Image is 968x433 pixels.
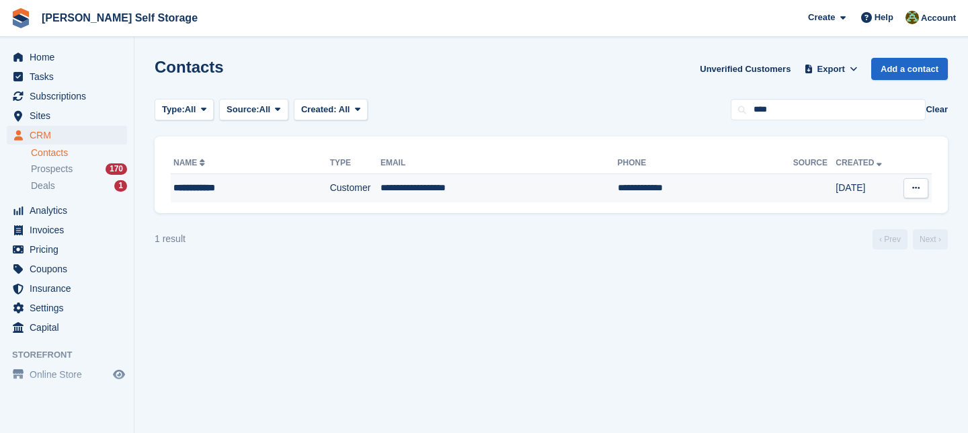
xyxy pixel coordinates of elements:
[31,180,55,192] span: Deals
[921,11,956,25] span: Account
[155,99,214,121] button: Type: All
[694,58,796,80] a: Unverified Customers
[227,103,259,116] span: Source:
[114,180,127,192] div: 1
[817,63,845,76] span: Export
[7,240,127,259] a: menu
[801,58,860,80] button: Export
[30,240,110,259] span: Pricing
[11,8,31,28] img: stora-icon-8386f47178a22dfd0bd8f6a31ec36ba5ce8667c1dd55bd0f319d3a0aa187defe.svg
[30,260,110,278] span: Coupons
[30,67,110,86] span: Tasks
[12,348,134,362] span: Storefront
[7,279,127,298] a: menu
[905,11,919,24] img: Karl
[7,365,127,384] a: menu
[7,260,127,278] a: menu
[808,11,835,24] span: Create
[219,99,288,121] button: Source: All
[339,104,350,114] span: All
[380,153,618,174] th: Email
[155,58,224,76] h1: Contacts
[618,153,793,174] th: Phone
[30,106,110,125] span: Sites
[926,103,948,116] button: Clear
[7,221,127,239] a: menu
[836,158,885,167] a: Created
[162,103,185,116] span: Type:
[875,11,893,24] span: Help
[36,7,203,29] a: [PERSON_NAME] Self Storage
[913,229,948,249] a: Next
[7,87,127,106] a: menu
[30,126,110,145] span: CRM
[259,103,271,116] span: All
[873,229,908,249] a: Previous
[7,48,127,67] a: menu
[7,106,127,125] a: menu
[31,163,73,175] span: Prospects
[7,318,127,337] a: menu
[871,58,948,80] a: Add a contact
[330,153,380,174] th: Type
[111,366,127,383] a: Preview store
[301,104,337,114] span: Created:
[30,87,110,106] span: Subscriptions
[330,174,380,202] td: Customer
[30,201,110,220] span: Analytics
[173,158,208,167] a: Name
[294,99,368,121] button: Created: All
[30,299,110,317] span: Settings
[155,232,186,246] div: 1 result
[106,163,127,175] div: 170
[30,48,110,67] span: Home
[30,221,110,239] span: Invoices
[7,126,127,145] a: menu
[7,201,127,220] a: menu
[31,179,127,193] a: Deals 1
[185,103,196,116] span: All
[31,162,127,176] a: Prospects 170
[30,318,110,337] span: Capital
[7,299,127,317] a: menu
[31,147,127,159] a: Contacts
[7,67,127,86] a: menu
[870,229,951,249] nav: Page
[836,174,897,202] td: [DATE]
[793,153,836,174] th: Source
[30,365,110,384] span: Online Store
[30,279,110,298] span: Insurance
